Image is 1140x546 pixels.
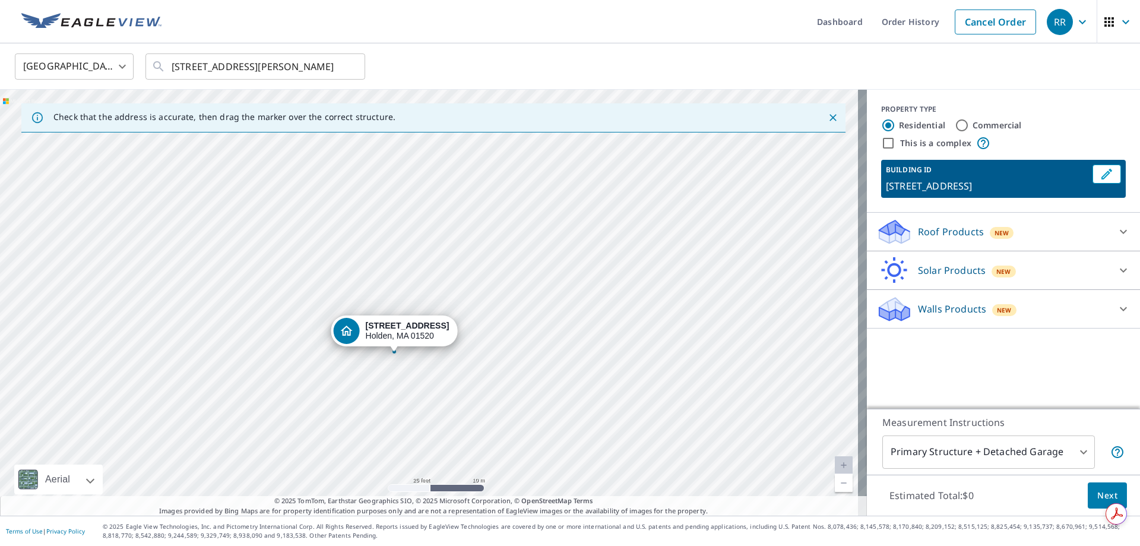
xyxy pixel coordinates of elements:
[6,528,85,535] p: |
[21,13,161,31] img: EV Logo
[876,217,1130,246] div: Roof ProductsNew
[521,496,571,505] a: OpenStreetMap
[899,119,945,131] label: Residential
[955,10,1036,34] a: Cancel Order
[882,435,1095,469] div: Primary Structure + Detached Garage
[53,112,395,122] p: Check that the address is accurate, then drag the marker over the correct structure.
[882,415,1125,430] p: Measurement Instructions
[1092,165,1121,184] button: Edit building 1
[1097,488,1117,503] span: Next
[973,119,1022,131] label: Commercial
[880,482,983,509] p: Estimated Total: $0
[42,465,74,494] div: Aerial
[366,321,449,341] div: Holden, MA 01520
[918,225,984,239] p: Roof Products
[274,496,593,506] span: © 2025 TomTom, Earthstar Geographics SIO, © 2025 Microsoft Corporation, ©
[835,474,853,492] a: Current Level 20, Zoom Out
[825,110,841,125] button: Close
[996,267,1011,276] span: New
[331,315,458,352] div: Dropped pin, building 1, Residential property, 53 Banbury Ln Holden, MA 01520
[1047,9,1073,35] div: RR
[835,456,853,474] a: Current Level 20, Zoom In Disabled
[876,256,1130,285] div: Solar ProductsNew
[918,302,986,316] p: Walls Products
[900,137,971,149] label: This is a complex
[881,104,1126,115] div: PROPERTY TYPE
[14,465,103,494] div: Aerial
[995,228,1009,238] span: New
[366,321,449,330] strong: [STREET_ADDRESS]
[6,527,43,535] a: Terms of Use
[997,305,1012,315] span: New
[1110,445,1125,459] span: Your report will include the primary structure and a detached garage if one exists.
[876,295,1130,323] div: Walls ProductsNew
[886,165,932,175] p: BUILDING ID
[103,522,1134,540] p: © 2025 Eagle View Technologies, Inc. and Pictometry International Corp. All Rights Reserved. Repo...
[15,50,134,83] div: [GEOGRAPHIC_DATA]
[918,263,986,277] p: Solar Products
[886,179,1088,193] p: [STREET_ADDRESS]
[172,50,341,83] input: Search by address or latitude-longitude
[1088,482,1127,509] button: Next
[574,496,593,505] a: Terms
[46,527,85,535] a: Privacy Policy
